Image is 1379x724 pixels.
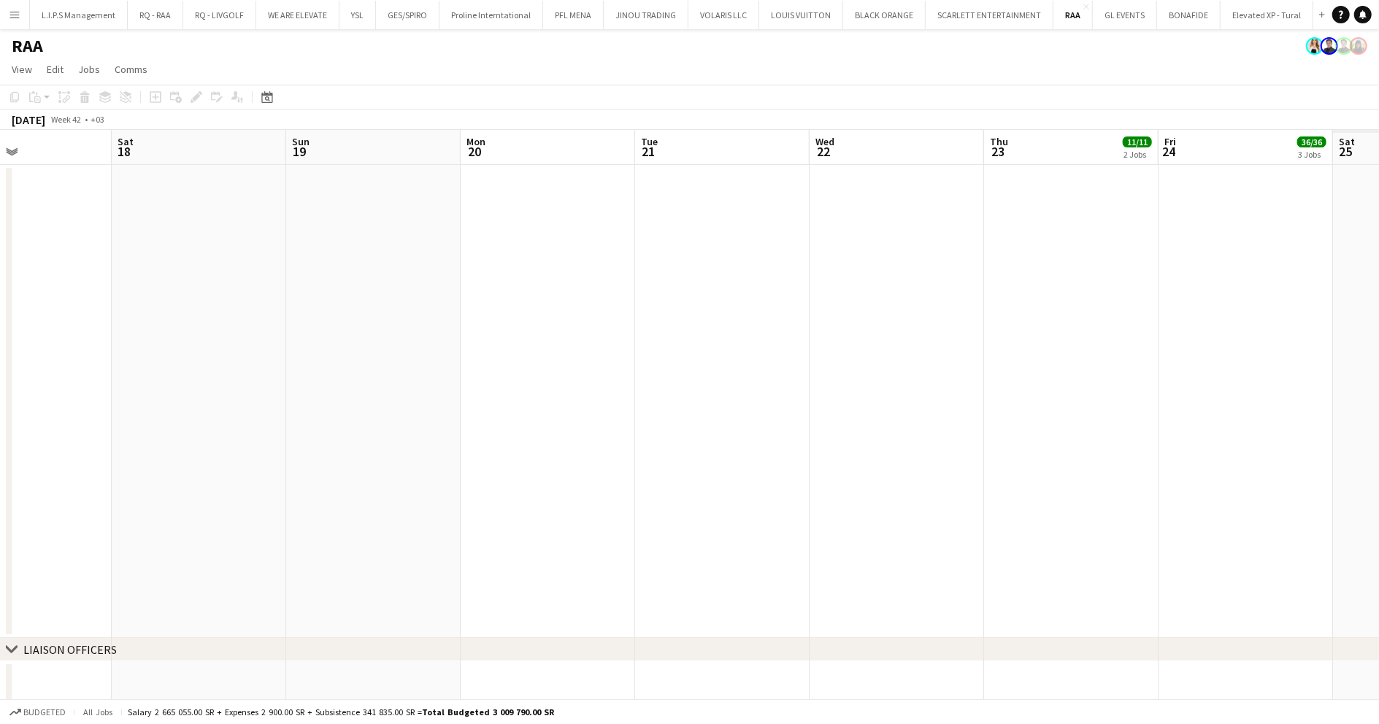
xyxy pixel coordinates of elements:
app-user-avatar: Racquel Ybardolaza [1306,37,1324,55]
button: VOLARIS LLC [688,1,759,29]
span: Week 42 [48,114,85,125]
button: YSL [339,1,376,29]
button: RQ - RAA [128,1,183,29]
button: RQ - LIVGOLF [183,1,256,29]
button: BLACK ORANGE [843,1,926,29]
span: Jobs [78,63,100,76]
a: Comms [109,60,153,79]
div: LIAISON OFFICERS [23,642,117,657]
span: Edit [47,63,64,76]
button: RAA [1053,1,1093,29]
button: BONAFIDE [1157,1,1221,29]
button: SCARLETT ENTERTAINMENT [926,1,1053,29]
button: GL EVENTS [1093,1,1157,29]
button: WE ARE ELEVATE [256,1,339,29]
app-user-avatar: Jesus Relampagos [1335,37,1353,55]
span: All jobs [80,706,115,717]
span: Budgeted [23,707,66,717]
button: GES/SPIRO [376,1,439,29]
span: View [12,63,32,76]
span: Total Budgeted 3 009 790.00 SR [422,706,554,717]
a: View [6,60,38,79]
h1: RAA [12,35,43,57]
span: Comms [115,63,147,76]
button: Budgeted [7,704,68,720]
app-user-avatar: Jesus Relampagos [1321,37,1338,55]
a: Edit [41,60,69,79]
button: Elevated XP - Tural [1221,1,1313,29]
button: LOUIS VUITTON [759,1,843,29]
div: Salary 2 665 055.00 SR + Expenses 2 900.00 SR + Subsistence 341 835.00 SR = [128,706,554,717]
button: L.I.P.S Management [30,1,128,29]
a: Jobs [72,60,106,79]
app-user-avatar: Lin Allaf [1350,37,1367,55]
button: PFL MENA [543,1,604,29]
div: +03 [91,114,104,125]
button: Proline Interntational [439,1,543,29]
div: [DATE] [12,112,45,127]
button: JINOU TRADING [604,1,688,29]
